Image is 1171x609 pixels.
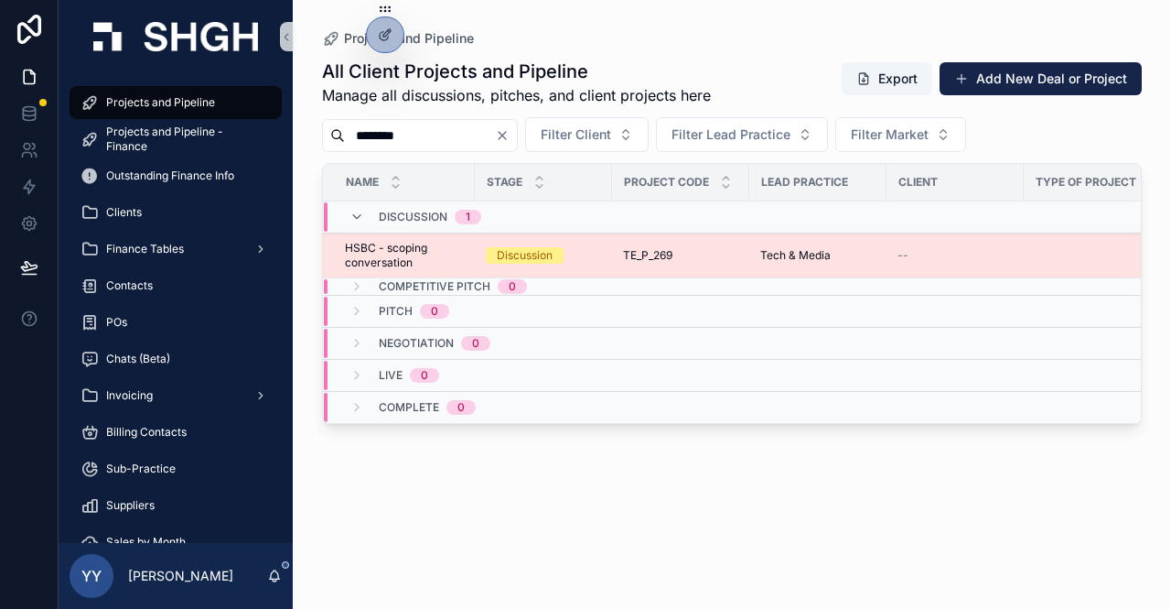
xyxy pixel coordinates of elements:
button: Export [842,62,932,95]
a: Outstanding Finance Info [70,159,282,192]
span: Tech & Media [760,248,831,263]
p: [PERSON_NAME] [128,567,233,585]
span: Invoicing [106,388,153,403]
a: TE_P_269 [623,248,738,263]
button: Select Button [656,117,828,152]
span: Projects and Pipeline [344,29,474,48]
span: Complete [379,400,439,415]
span: Live [379,368,403,383]
span: Lead Practice [761,175,848,190]
a: Projects and Pipeline - Finance [70,123,282,156]
span: Contacts [106,278,153,293]
span: Billing Contacts [106,425,187,440]
span: Chats (Beta) [106,352,170,366]
a: -- [897,248,1013,263]
span: Clients [106,205,142,220]
span: Discussion [379,210,447,224]
a: Clients [70,196,282,229]
span: Finance Tables [106,242,184,256]
span: Filter Lead Practice [671,125,790,144]
a: HSBC - scoping conversation [345,241,464,270]
span: Negotiation [379,336,454,351]
div: 0 [431,304,438,319]
div: Discussion [497,247,553,264]
button: Select Button [525,117,649,152]
span: Projects and Pipeline - Finance [106,125,263,154]
a: Sales by Month [70,526,282,559]
span: Stage [487,175,522,190]
div: 0 [457,400,465,415]
h1: All Client Projects and Pipeline [322,59,711,84]
img: App logo [93,22,258,51]
button: Select Button [835,117,966,152]
div: 1 [466,210,470,224]
a: Billing Contacts [70,416,282,449]
a: Tech & Media [760,248,876,263]
span: POs [106,315,127,330]
span: Sub-Practice [106,462,176,476]
span: Suppliers [106,498,155,513]
div: 0 [472,336,479,351]
div: 0 [509,279,516,294]
a: Chats (Beta) [70,343,282,375]
a: POs [70,306,282,339]
button: Add New Deal or Project [940,62,1142,95]
span: TE_P_269 [623,248,672,263]
span: Filter Market [851,125,929,144]
span: Manage all discussions, pitches, and client projects here [322,84,711,106]
span: Filter Client [541,125,611,144]
span: Sales by Month [106,535,186,549]
span: Competitive Pitch [379,279,490,294]
a: Finance Tables [70,233,282,266]
span: Project Code [624,175,709,190]
div: 0 [421,368,428,383]
a: Contacts [70,269,282,302]
a: Suppliers [70,489,282,522]
a: Discussion [486,247,601,264]
button: Clear [495,128,517,143]
span: -- [897,248,908,263]
a: Invoicing [70,379,282,412]
span: Projects and Pipeline [106,95,215,110]
div: scrollable content [59,73,293,543]
a: Projects and Pipeline [70,86,282,119]
span: Client [898,175,938,190]
span: YY [81,565,102,587]
span: Outstanding Finance Info [106,169,234,183]
span: Name [346,175,379,190]
a: Projects and Pipeline [322,29,474,48]
span: Type of Project [1036,175,1136,190]
span: Pitch [379,304,413,319]
a: Sub-Practice [70,452,282,485]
